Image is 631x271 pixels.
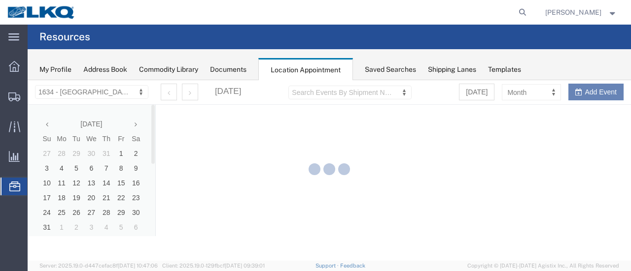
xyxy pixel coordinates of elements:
[39,25,90,49] h4: Resources
[162,263,265,269] span: Client: 2025.19.0-129fbcf
[315,263,340,269] a: Support
[545,6,618,18] button: [PERSON_NAME]
[210,64,246,75] div: Documents
[365,64,416,75] div: Saved Searches
[39,263,158,269] span: Server: 2025.19.0-d447cefac8f
[340,263,365,269] a: Feedback
[428,64,476,75] div: Shipping Lanes
[488,64,521,75] div: Templates
[39,64,71,75] div: My Profile
[83,64,127,75] div: Address Book
[225,263,265,269] span: [DATE] 09:39:01
[7,5,76,20] img: logo
[467,262,619,270] span: Copyright © [DATE]-[DATE] Agistix Inc., All Rights Reserved
[545,7,601,18] span: Jason Voyles
[139,64,198,75] div: Commodity Library
[118,263,158,269] span: [DATE] 10:47:06
[258,58,353,81] div: Location Appointment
